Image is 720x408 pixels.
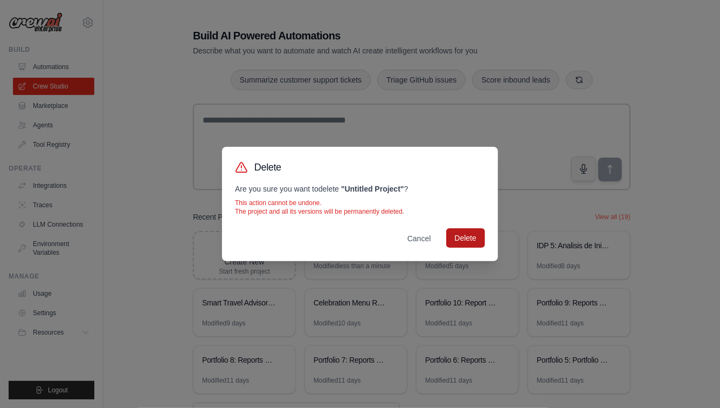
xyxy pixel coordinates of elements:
p: Are you sure you want to delete ? [235,183,485,194]
h3: Delete [254,160,281,175]
strong: " Untitled Project " [341,185,404,193]
button: Cancel [399,229,440,248]
p: The project and all its versions will be permanently deleted. [235,207,485,216]
button: Delete [446,228,485,248]
p: This action cannot be undone. [235,199,485,207]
